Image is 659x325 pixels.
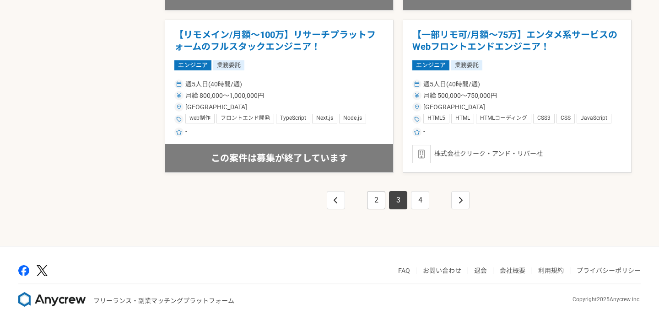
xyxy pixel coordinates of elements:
span: - [423,127,425,138]
span: [GEOGRAPHIC_DATA] [185,102,247,112]
p: Copyright 2025 Anycrew inc. [573,295,641,304]
img: ico_tag-f97210f0.svg [176,117,182,122]
img: default_org_logo-42cde973f59100197ec2c8e796e4974ac8490bb5b08a0eb061ff975e4574aa76.png [412,145,431,163]
img: ico_location_pin-352ac629.svg [414,104,420,110]
a: Page 2 [367,191,385,209]
img: ico_tag-f97210f0.svg [414,117,420,122]
a: 利用規約 [538,267,564,274]
span: 週5人日(40時間/週) [185,80,242,89]
span: 月給 500,000〜750,000円 [423,91,497,101]
img: ico_star-c4f7eedc.svg [414,129,420,135]
img: ico_star-c4f7eedc.svg [176,129,182,135]
p: フリーランス・副業マッチングプラットフォーム [93,296,234,306]
span: Next.js [316,115,333,122]
div: 株式会社クリーク・アンド・リバー社 [412,145,622,163]
span: HTMLコーディング [480,115,527,122]
span: エンジニア [412,60,449,70]
span: 月給 800,000〜1,000,000円 [185,91,264,101]
a: お問い合わせ [423,267,461,274]
img: x-391a3a86.png [37,265,48,277]
h1: 【一部リモ可/月額～75万】エンタメ系サービスのWebフロントエンドエンジニア！ [412,29,622,53]
a: 退会 [474,267,487,274]
nav: pagination [325,191,471,209]
span: CSS3 [537,115,551,122]
span: Node.js [343,115,362,122]
span: web制作 [189,115,211,122]
h1: 【リモメイン/月額～100万】リサーチプラットフォームのフルスタックエンジニア！ [174,29,384,53]
span: フロントエンド開発 [221,115,270,122]
span: JavaScript [581,115,607,122]
span: 週5人日(40時間/週) [423,80,480,89]
img: ico_currency_yen-76ea2c4c.svg [176,93,182,98]
span: エンジニア [174,60,211,70]
img: 8DqYSo04kwAAAAASUVORK5CYII= [18,292,86,307]
span: HTML5 [427,115,445,122]
span: HTML [455,115,470,122]
span: 業務委託 [451,60,482,70]
span: - [185,127,187,138]
img: ico_location_pin-352ac629.svg [176,104,182,110]
a: Page 3 [389,191,407,209]
a: 会社概要 [500,267,525,274]
span: 業務委託 [213,60,244,70]
div: この案件は募集が終了しています [165,144,393,172]
span: TypeScript [280,115,306,122]
a: This is the first page [327,191,345,209]
a: Page 4 [411,191,429,209]
img: facebook-2adfd474.png [18,265,29,276]
img: ico_calendar-4541a85f.svg [176,81,182,87]
span: [GEOGRAPHIC_DATA] [423,102,485,112]
a: FAQ [398,267,410,274]
a: プライバシーポリシー [577,267,641,274]
span: CSS [561,115,571,122]
img: ico_calendar-4541a85f.svg [414,81,420,87]
img: ico_currency_yen-76ea2c4c.svg [414,93,420,98]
